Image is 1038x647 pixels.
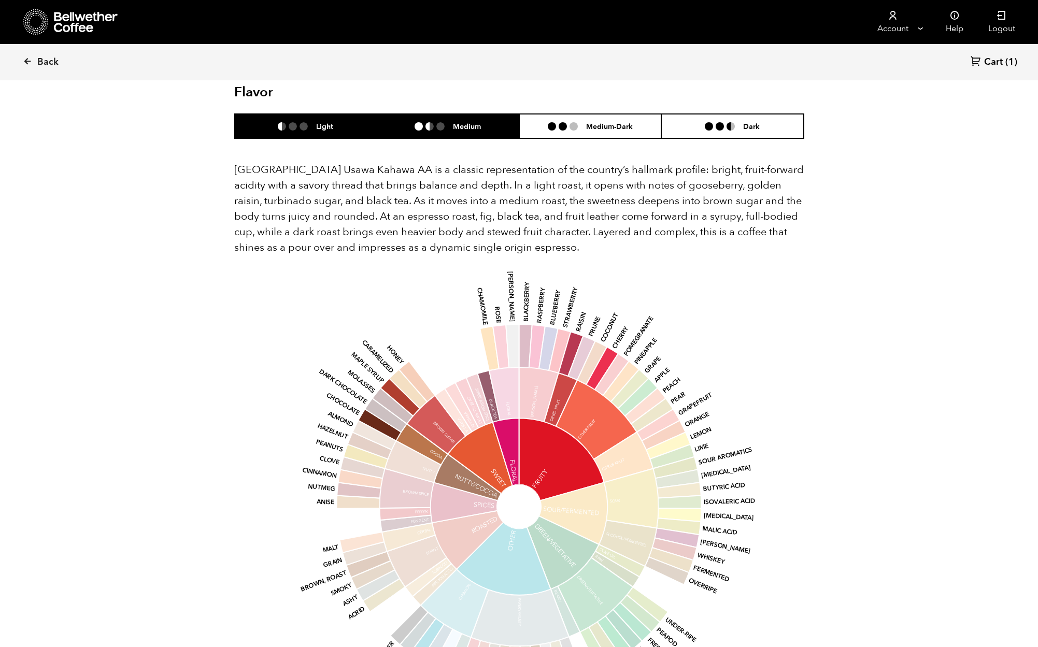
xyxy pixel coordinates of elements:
[743,122,760,131] h6: Dark
[453,122,481,131] h6: Medium
[586,122,633,131] h6: Medium-Dark
[234,162,804,255] p: [GEOGRAPHIC_DATA] Usawa Kahawa AA is a classic representation of the country’s hallmark profile: ...
[984,56,1003,68] span: Cart
[234,84,424,100] h2: Flavor
[37,56,59,68] span: Back
[1005,56,1017,68] span: (1)
[316,122,333,131] h6: Light
[971,55,1017,69] a: Cart (1)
